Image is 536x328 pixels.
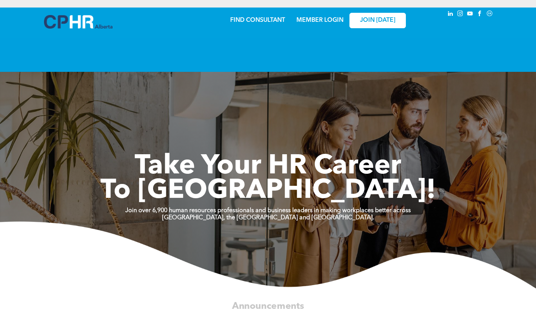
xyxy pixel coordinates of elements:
strong: [GEOGRAPHIC_DATA], the [GEOGRAPHIC_DATA] and [GEOGRAPHIC_DATA]. [162,215,374,221]
a: linkedin [446,9,455,20]
a: JOIN [DATE] [349,13,406,28]
span: To [GEOGRAPHIC_DATA]! [100,178,436,205]
span: Announcements [232,302,304,311]
a: instagram [456,9,465,20]
span: JOIN [DATE] [360,17,395,24]
strong: Join over 6,900 human resources professionals and business leaders in making workplaces better ac... [125,208,411,214]
img: A blue and white logo for cp alberta [44,15,112,29]
a: MEMBER LOGIN [296,17,343,23]
a: youtube [466,9,474,20]
a: Social network [486,9,494,20]
a: facebook [476,9,484,20]
span: Take Your HR Career [135,153,401,180]
a: FIND CONSULTANT [230,17,285,23]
